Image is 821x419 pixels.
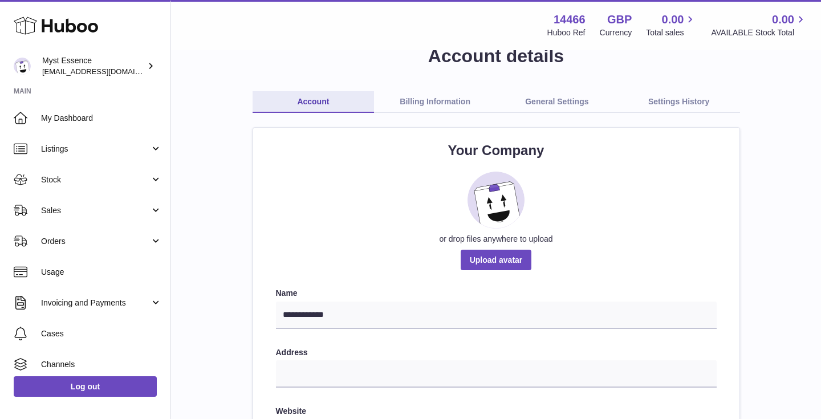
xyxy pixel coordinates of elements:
span: [EMAIL_ADDRESS][DOMAIN_NAME] [42,67,168,76]
span: 0.00 [662,12,684,27]
span: Listings [41,144,150,154]
span: Usage [41,267,162,278]
span: Upload avatar [461,250,532,270]
h1: Account details [189,44,803,68]
span: Sales [41,205,150,216]
label: Website [276,406,717,417]
span: 0.00 [772,12,794,27]
div: or drop files anywhere to upload [276,234,717,245]
span: Cases [41,328,162,339]
a: General Settings [496,91,618,113]
strong: 14466 [554,12,586,27]
a: Billing Information [374,91,496,113]
span: Stock [41,174,150,185]
img: haychmitch44@gmail.com [14,58,31,75]
div: Currency [600,27,632,38]
span: Channels [41,359,162,370]
span: Invoicing and Payments [41,298,150,308]
span: My Dashboard [41,113,162,124]
img: placeholder_image.svg [468,172,525,229]
h2: Your Company [276,141,717,160]
a: Log out [14,376,157,397]
a: 0.00 Total sales [646,12,697,38]
label: Name [276,288,717,299]
div: Huboo Ref [547,27,586,38]
div: Myst Essence [42,55,145,77]
a: Settings History [618,91,740,113]
a: 0.00 AVAILABLE Stock Total [711,12,807,38]
span: Total sales [646,27,697,38]
strong: GBP [607,12,632,27]
span: Orders [41,236,150,247]
span: AVAILABLE Stock Total [711,27,807,38]
label: Address [276,347,717,358]
a: Account [253,91,375,113]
